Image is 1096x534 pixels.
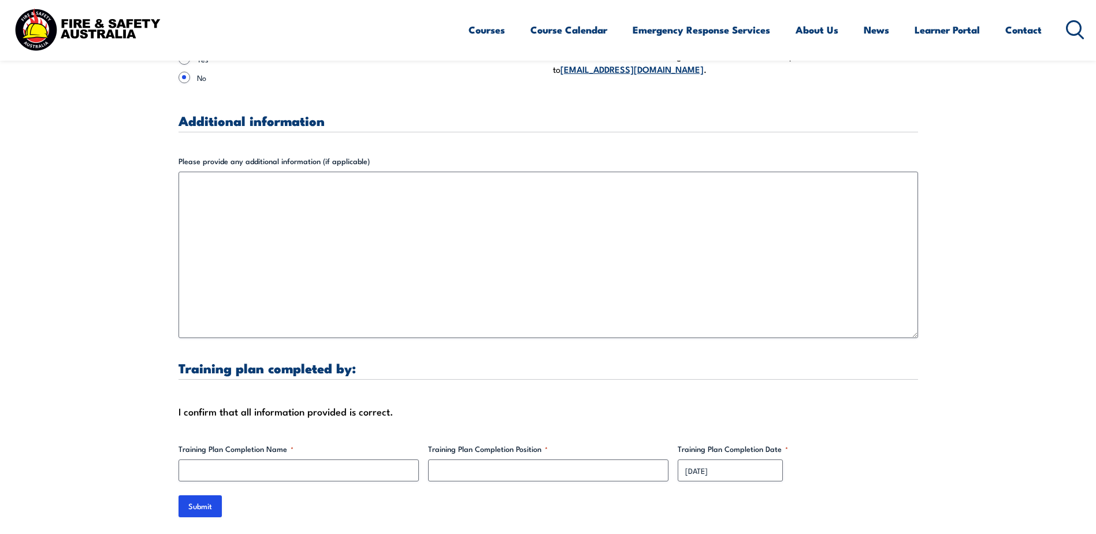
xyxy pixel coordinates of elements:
[179,361,918,374] h3: Training plan completed by:
[530,14,607,45] a: Course Calendar
[179,114,918,127] h3: Additional information
[179,155,918,167] label: Please provide any additional information (if applicable)
[469,14,505,45] a: Courses
[864,14,889,45] a: News
[553,49,918,76] p: Download the Pre-attendance register . Once completed, email it to .
[560,62,704,75] a: [EMAIL_ADDRESS][DOMAIN_NAME]
[179,495,222,517] input: Submit
[699,49,746,62] a: CLICK HERE
[428,443,668,455] label: Training Plan Completion Position
[678,459,783,481] input: dd/mm/yyyy
[197,72,544,83] label: No
[796,14,838,45] a: About Us
[678,443,918,455] label: Training Plan Completion Date
[633,14,770,45] a: Emergency Response Services
[179,443,419,455] label: Training Plan Completion Name
[179,403,918,420] div: I confirm that all information provided is correct.
[915,14,980,45] a: Learner Portal
[1005,14,1042,45] a: Contact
